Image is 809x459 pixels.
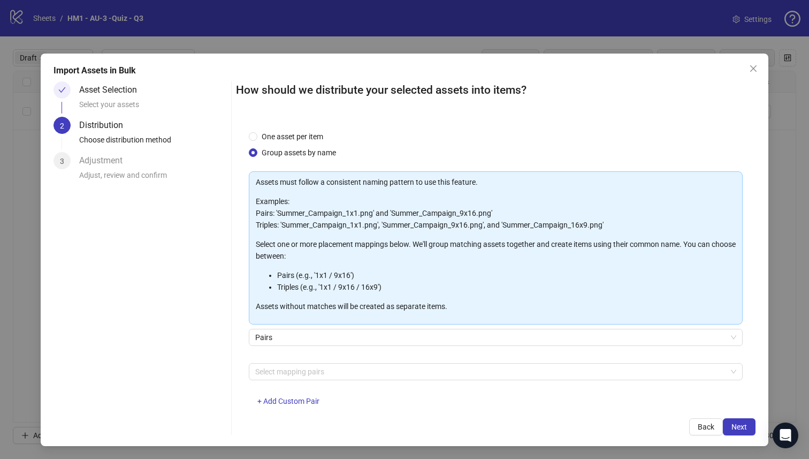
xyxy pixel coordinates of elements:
[277,269,736,281] li: Pairs (e.g., '1x1 / 9x16')
[60,122,64,130] span: 2
[256,238,736,262] p: Select one or more placement mappings below. We'll group matching assets together and create item...
[79,117,132,134] div: Distribution
[698,423,714,431] span: Back
[256,176,736,188] p: Assets must follow a consistent naming pattern to use this feature.
[257,147,340,159] span: Group assets by name
[257,131,327,142] span: One asset per item
[731,423,747,431] span: Next
[60,157,64,165] span: 3
[257,397,319,405] span: + Add Custom Pair
[749,64,758,73] span: close
[255,329,737,345] span: Pairs
[79,152,131,169] div: Adjustment
[236,81,756,99] h2: How should we distribute your selected assets into items?
[79,169,227,187] div: Adjust, review and confirm
[249,393,328,410] button: + Add Custom Pair
[773,423,798,448] div: Open Intercom Messenger
[745,60,762,77] button: Close
[689,418,723,435] button: Back
[79,99,227,117] div: Select your assets
[256,195,736,231] p: Examples: Pairs: 'Summer_Campaign_1x1.png' and 'Summer_Campaign_9x16.png' Triples: 'Summer_Campai...
[54,64,756,77] div: Import Assets in Bulk
[723,418,755,435] button: Next
[256,300,736,312] p: Assets without matches will be created as separate items.
[58,86,66,94] span: check
[79,81,146,99] div: Asset Selection
[79,134,227,152] div: Choose distribution method
[277,281,736,293] li: Triples (e.g., '1x1 / 9x16 / 16x9')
